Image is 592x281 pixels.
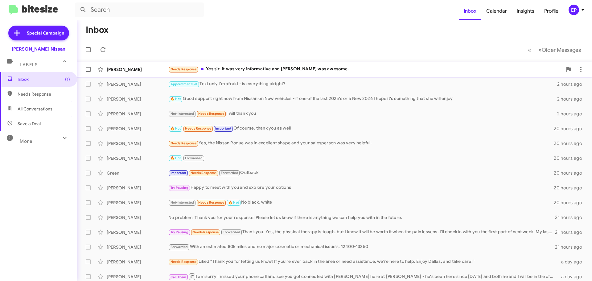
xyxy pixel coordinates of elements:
[557,81,587,87] div: 2 hours ago
[542,47,581,53] span: Older Messages
[554,140,587,147] div: 20 hours ago
[171,82,198,86] span: Appointment Set
[107,244,168,250] div: [PERSON_NAME]
[107,155,168,161] div: [PERSON_NAME]
[107,229,168,235] div: [PERSON_NAME]
[171,186,188,190] span: Try Pausing
[107,96,168,102] div: [PERSON_NAME]
[219,170,240,176] span: Forwarded
[18,121,41,127] span: Save a Deal
[168,169,554,176] div: Outback
[171,230,188,234] span: Try Pausing
[538,46,542,54] span: »
[18,106,52,112] span: All Conversations
[221,229,242,235] span: Forwarded
[107,126,168,132] div: [PERSON_NAME]
[18,91,70,97] span: Needs Response
[75,2,204,17] input: Search
[192,230,219,234] span: Needs Response
[554,185,587,191] div: 20 hours ago
[557,96,587,102] div: 2 hours ago
[557,111,587,117] div: 2 hours ago
[191,171,217,175] span: Needs Response
[554,126,587,132] div: 20 hours ago
[557,274,587,280] div: a day ago
[8,26,69,40] a: Special Campaign
[481,2,512,20] a: Calendar
[183,155,204,161] span: Forwarded
[107,214,168,221] div: [PERSON_NAME]
[168,273,557,280] div: I am sorry I missed your phone call and see you got connected with [PERSON_NAME] here at [PERSON_...
[107,170,168,176] div: Green
[107,66,168,72] div: [PERSON_NAME]
[554,170,587,176] div: 20 hours ago
[171,97,181,101] span: 🔥 Hot
[171,67,197,71] span: Needs Response
[459,2,481,20] a: Inbox
[555,214,587,221] div: 21 hours ago
[27,30,64,36] span: Special Campaign
[107,111,168,117] div: [PERSON_NAME]
[18,76,70,82] span: Inbox
[168,110,557,117] div: I will thank you
[20,62,38,68] span: Labels
[12,46,65,52] div: [PERSON_NAME] Nissan
[171,112,194,116] span: Not-Interested
[555,244,587,250] div: 21 hours ago
[563,5,585,15] button: EP
[168,140,554,147] div: Yes, the Nissan Rogue was in excellent shape and your salesperson was very helpful.
[65,76,70,82] span: (1)
[228,200,239,205] span: 🔥 Hot
[107,274,168,280] div: [PERSON_NAME]
[107,140,168,147] div: [PERSON_NAME]
[20,138,32,144] span: More
[168,66,562,73] div: Yes sir. It was very informative and [PERSON_NAME] was awesome.
[168,125,554,132] div: Of course, thank you as well
[168,214,555,221] div: No problem. Thank you for your response! Please let us know if there is anything we can help you ...
[107,81,168,87] div: [PERSON_NAME]
[86,25,109,35] h1: Inbox
[168,229,555,236] div: Thank you. Yes, the physical therapy is tough, but I know it will be worth it when the pain lesse...
[168,95,557,102] div: Good support right now from Nissan on New vehicles - if one of the last 2025's or a New 2026 I ho...
[555,229,587,235] div: 21 hours ago
[171,200,194,205] span: Not-Interested
[171,156,181,160] span: 🔥 Hot
[554,155,587,161] div: 20 hours ago
[107,185,168,191] div: [PERSON_NAME]
[557,259,587,265] div: a day ago
[215,126,231,130] span: Important
[171,260,197,264] span: Needs Response
[569,5,579,15] div: EP
[198,200,224,205] span: Needs Response
[524,43,535,56] button: Previous
[554,200,587,206] div: 20 hours ago
[169,244,189,250] span: Forwarded
[168,199,554,206] div: No black, white
[171,141,197,145] span: Needs Response
[168,81,557,88] div: Text only I'm afraid - is everything alright?
[171,275,187,279] span: Call Them
[198,112,224,116] span: Needs Response
[107,259,168,265] div: [PERSON_NAME]
[535,43,585,56] button: Next
[512,2,539,20] a: Insights
[107,200,168,206] div: [PERSON_NAME]
[524,43,585,56] nav: Page navigation example
[168,258,557,265] div: Liked “Thank you for letting us know! If you're ever back in the area or need assistance, we're h...
[528,46,531,54] span: «
[171,171,187,175] span: Important
[539,2,563,20] a: Profile
[185,126,211,130] span: Needs Response
[168,184,554,191] div: Happy to meet with you and explore your options
[171,126,181,130] span: 🔥 Hot
[168,243,555,250] div: With an estimated 80k miles and no major cosmetic or mechanical issue's, 12400-13250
